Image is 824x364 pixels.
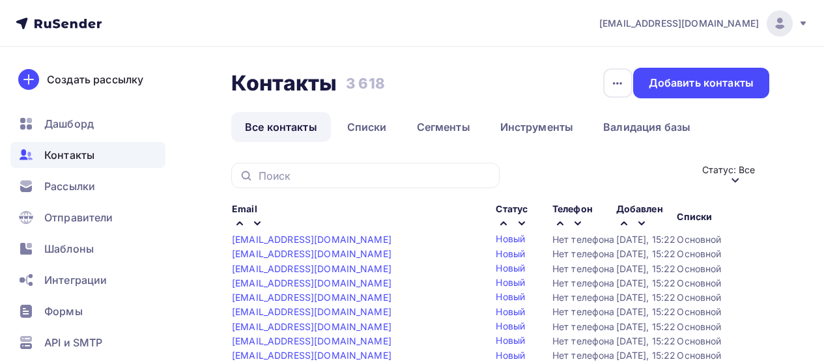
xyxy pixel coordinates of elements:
[232,321,494,332] div: [EMAIL_ADDRESS][DOMAIN_NAME]
[616,350,676,361] a: [DATE], 15:22
[552,277,615,288] a: Нет телефона
[496,262,550,275] a: Новый
[702,165,755,175] div: Статус: Все
[677,321,721,332] a: Основной
[616,277,676,288] div: [DATE], 15:22
[599,17,759,30] span: [EMAIL_ADDRESS][DOMAIN_NAME]
[677,306,721,317] a: Основной
[552,292,615,303] a: Нет телефона
[590,112,704,142] a: Валидация базы
[232,335,494,346] div: [EMAIL_ADDRESS][DOMAIN_NAME]
[10,142,165,168] a: Контакты
[496,203,550,231] div: Статус
[232,292,494,303] a: [EMAIL_ADDRESS][DOMAIN_NAME]
[10,204,165,231] a: Отправители
[496,276,550,289] a: Новый
[44,116,94,132] span: Дашборд
[552,321,615,332] a: Нет телефона
[552,248,615,259] a: Нет телефона
[677,248,721,259] div: Основной
[496,305,550,318] a: Новый
[552,234,615,245] a: Нет телефона
[616,292,676,303] a: [DATE], 15:22
[232,277,494,288] div: [EMAIL_ADDRESS][DOMAIN_NAME]
[259,169,492,183] input: Поиск
[649,76,754,91] div: Добавить контакты
[616,321,676,332] a: [DATE], 15:22
[232,203,494,231] div: Email
[616,306,676,317] a: [DATE], 15:22
[232,263,494,274] a: [EMAIL_ADDRESS][DOMAIN_NAME]
[403,112,484,142] a: Сегменты
[616,248,676,259] div: [DATE], 15:22
[677,210,721,223] div: Списки
[677,292,721,303] div: Основной
[552,263,615,274] a: Нет телефона
[677,234,721,245] a: Основной
[496,290,550,303] a: Новый
[44,272,107,288] span: Интеграции
[44,210,113,225] span: Отправители
[10,173,165,199] a: Рассылки
[552,203,615,231] div: Телефон
[616,234,676,245] a: [DATE], 15:22
[552,306,615,317] a: Нет телефона
[231,112,331,142] a: Все контакты
[677,350,721,361] a: Основной
[232,350,494,361] a: [EMAIL_ADDRESS][DOMAIN_NAME]
[232,248,494,259] a: [EMAIL_ADDRESS][DOMAIN_NAME]
[44,335,102,350] span: API и SMTP
[487,112,588,142] a: Инструменты
[10,111,165,137] a: Дашборд
[616,263,676,274] div: [DATE], 15:22
[10,236,165,262] a: Шаблоны
[44,303,83,319] span: Формы
[677,335,721,346] a: Основной
[496,334,550,347] a: Новый
[677,263,721,274] a: Основной
[496,232,550,245] a: Новый
[552,335,615,346] a: Нет телефона
[552,350,615,361] a: Нет телефона
[44,178,95,194] span: Рассылки
[44,147,94,163] span: Контакты
[496,247,550,260] a: Новый
[496,349,550,362] a: Новый
[496,320,550,333] a: Новый
[677,277,721,288] a: Основной
[231,70,337,96] h2: Контакты
[702,165,769,186] button: Статус: Все
[232,306,494,317] a: [EMAIL_ADDRESS][DOMAIN_NAME]
[616,335,676,346] div: [DATE], 15:22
